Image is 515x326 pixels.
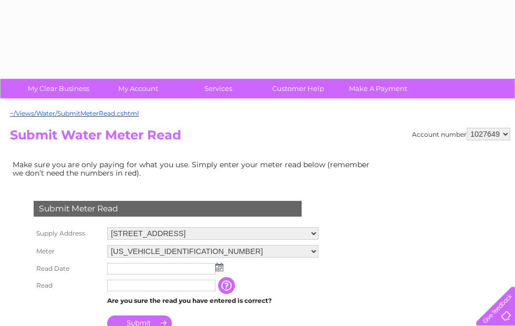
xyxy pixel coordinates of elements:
a: My Clear Business [15,79,102,98]
a: ~/Views/Water/SubmitMeterRead.cshtml [10,109,139,117]
input: Information [218,277,237,294]
a: My Account [95,79,182,98]
img: ... [215,263,223,271]
td: Make sure you are only paying for what you use. Simply enter your meter read below (remember we d... [10,158,378,180]
a: Services [175,79,262,98]
div: Account number [412,128,510,140]
th: Read [31,277,105,294]
td: Are you sure the read you have entered is correct? [105,294,321,308]
a: Make A Payment [335,79,421,98]
th: Meter [31,242,105,260]
th: Supply Address [31,225,105,242]
a: Customer Help [255,79,342,98]
div: Submit Meter Read [34,201,302,217]
h2: Submit Water Meter Read [10,128,510,148]
th: Read Date [31,260,105,277]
